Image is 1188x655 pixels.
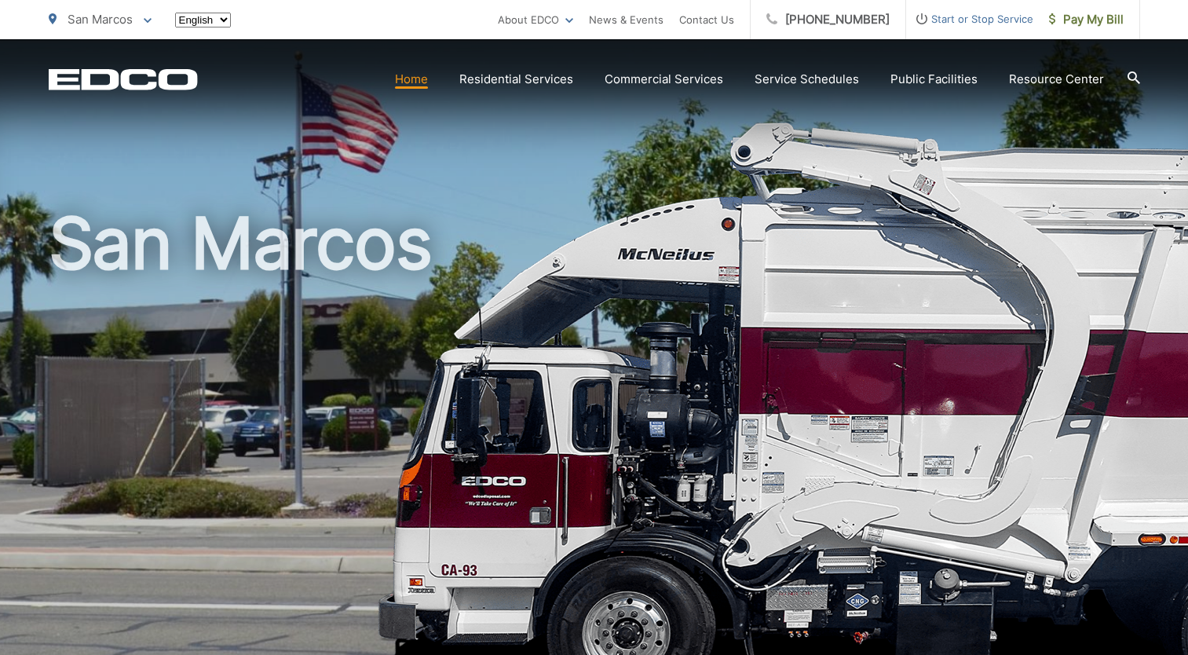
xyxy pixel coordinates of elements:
select: Select a language [175,13,231,27]
a: News & Events [589,10,663,29]
span: San Marcos [68,12,133,27]
a: Resource Center [1009,70,1104,89]
a: Contact Us [679,10,734,29]
a: EDCD logo. Return to the homepage. [49,68,198,90]
a: Residential Services [459,70,573,89]
a: Public Facilities [890,70,978,89]
span: Pay My Bill [1049,10,1124,29]
a: Service Schedules [755,70,859,89]
a: Home [395,70,428,89]
a: About EDCO [498,10,573,29]
a: Commercial Services [605,70,723,89]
